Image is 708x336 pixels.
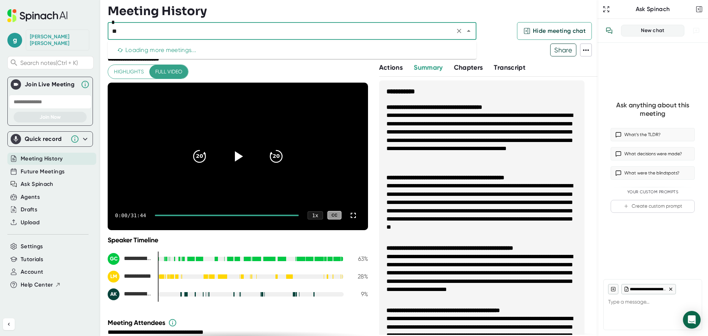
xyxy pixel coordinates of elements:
[21,281,61,289] button: Help Center
[611,147,695,160] button: What decisions were made?
[611,190,695,195] div: Your Custom Prompts
[108,4,207,18] h3: Meeting History
[108,271,119,283] div: LM
[14,112,87,122] button: Join Now
[454,26,464,36] button: Clear
[21,268,43,276] button: Account
[108,236,368,244] div: Speaker Timeline
[21,218,39,227] button: Upload
[21,193,40,201] button: Agents
[149,65,188,79] button: Full video
[21,205,37,214] button: Drafts
[21,281,53,289] span: Help Center
[30,34,85,46] div: Geoff Campbell
[108,288,119,300] div: AK
[117,46,196,54] div: Loading more meetings...
[611,200,695,213] button: Create custom prompt
[108,271,152,283] div: Laura Mildon
[114,67,144,76] span: Highlights
[611,166,695,180] button: What were the blindspots?
[464,26,474,36] button: Close
[454,63,483,73] button: Chapters
[626,27,680,34] div: New chat
[611,128,695,141] button: What’s the TLDR?
[21,167,65,176] button: Future Meetings
[694,4,704,14] button: Close conversation sidebar
[611,101,695,118] div: Ask anything about this meeting
[350,273,368,280] div: 28 %
[20,59,91,66] span: Search notes (Ctrl + K)
[21,255,43,264] button: Tutorials
[494,63,525,72] span: Transcript
[11,132,90,146] div: Quick record
[108,253,119,265] div: GC
[517,22,592,40] button: Hide meeting chat
[350,255,368,262] div: 63 %
[11,77,90,92] div: Join Live MeetingJoin Live Meeting
[601,4,611,14] button: Expand to Ask Spinach page
[12,81,20,88] img: Join Live Meeting
[108,288,152,300] div: Andrew Kaluza
[414,63,442,73] button: Summary
[108,65,150,79] button: Highlights
[454,63,483,72] span: Chapters
[21,180,53,188] button: Ask Spinach
[550,44,576,56] button: Share
[25,81,77,88] div: Join Live Meeting
[115,212,146,218] div: 0:00 / 31:44
[7,33,22,48] span: g
[308,211,323,219] div: 1 x
[21,242,43,251] button: Settings
[494,63,525,73] button: Transcript
[21,155,63,163] button: Meeting History
[25,135,67,143] div: Quick record
[379,63,403,73] button: Actions
[350,291,368,298] div: 9 %
[533,27,586,35] span: Hide meeting chat
[108,318,370,327] div: Meeting Attendees
[683,311,701,329] div: Open Intercom Messenger
[551,44,576,56] span: Share
[414,63,442,72] span: Summary
[108,253,152,265] div: Geoff Campbell
[39,114,61,120] span: Join Now
[611,6,694,13] div: Ask Spinach
[602,23,617,38] button: View conversation history
[155,67,182,76] span: Full video
[327,211,341,219] div: CC
[379,63,403,72] span: Actions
